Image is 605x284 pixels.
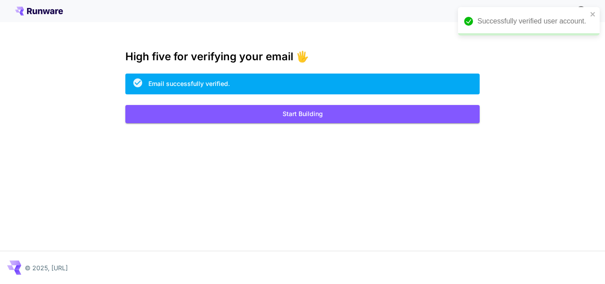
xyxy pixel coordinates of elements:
button: close [590,11,596,18]
div: Successfully verified user account. [477,16,587,27]
button: In order to qualify for free credit, you need to sign up with a business email address and click ... [572,2,590,19]
h3: High five for verifying your email 🖐️ [125,51,480,63]
button: Start Building [125,105,480,123]
div: Email successfully verified. [148,79,230,88]
p: © 2025, [URL] [25,263,68,272]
